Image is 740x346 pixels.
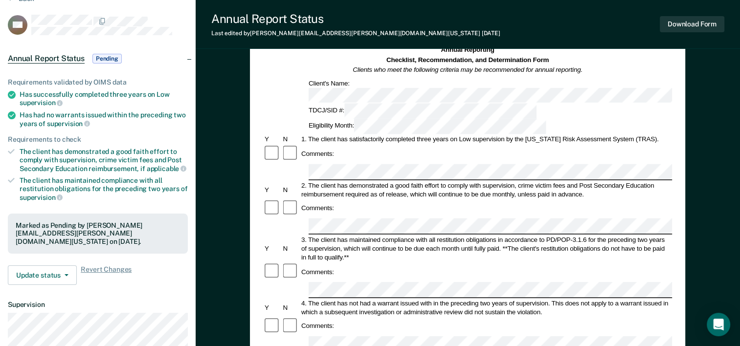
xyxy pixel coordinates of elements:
[147,165,186,173] span: applicable
[386,56,549,64] strong: Checklist, Recommendation, and Determination Form
[707,313,730,336] div: Open Intercom Messenger
[482,30,500,37] span: [DATE]
[263,185,281,194] div: Y
[16,221,180,246] div: Marked as Pending by [PERSON_NAME][EMAIL_ADDRESS][PERSON_NAME][DOMAIN_NAME][US_STATE] on [DATE].
[263,244,281,253] div: Y
[20,99,63,107] span: supervision
[8,54,85,64] span: Annual Report Status
[8,135,188,144] div: Requirements to check
[282,185,300,194] div: N
[20,194,63,201] span: supervision
[8,301,188,309] dt: Supervision
[300,299,672,316] div: 4. The client has not had a warrant issued with in the preceding two years of supervision. This d...
[20,176,188,201] div: The client has maintained compliance with all restitution obligations for the preceding two years of
[20,148,188,173] div: The client has demonstrated a good faith effort to comply with supervision, crime victim fees and...
[8,265,77,285] button: Update status
[307,119,548,134] div: Eligibility Month:
[8,78,188,86] div: Requirements validated by OIMS data
[20,111,188,128] div: Has had no warrants issued within the preceding two years of
[307,104,538,119] div: TDCJ/SID #:
[263,135,281,144] div: Y
[92,54,122,64] span: Pending
[300,135,672,144] div: 1. The client has satisfactorily completed three years on Low supervision by the [US_STATE] Risk ...
[441,46,494,54] strong: Annual Reporting
[20,90,188,107] div: Has successfully completed three years on Low
[282,135,300,144] div: N
[300,322,336,330] div: Comments:
[300,267,336,276] div: Comments:
[47,120,90,128] span: supervision
[660,16,724,32] button: Download Form
[282,303,300,312] div: N
[300,204,336,213] div: Comments:
[282,244,300,253] div: N
[81,265,132,285] span: Revert Changes
[300,235,672,261] div: 3. The client has maintained compliance with all restitution obligations in accordance to PD/POP-...
[211,30,500,37] div: Last edited by [PERSON_NAME][EMAIL_ADDRESS][PERSON_NAME][DOMAIN_NAME][US_STATE]
[211,12,500,26] div: Annual Report Status
[300,150,336,158] div: Comments:
[353,66,583,73] em: Clients who meet the following criteria may be recommended for annual reporting.
[263,303,281,312] div: Y
[300,181,672,198] div: 2. The client has demonstrated a good faith effort to comply with supervision, crime victim fees ...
